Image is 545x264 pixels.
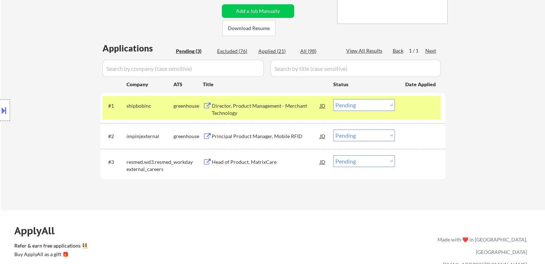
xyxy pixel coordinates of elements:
div: Buy ApplyAll as a gift 🎁 [14,252,86,257]
div: resmed.wd3.resmed_external_careers [126,158,173,172]
div: Next [425,47,437,54]
div: greenhouse [173,133,203,140]
div: impinjexternal [126,133,173,140]
div: ATS [173,81,203,88]
div: Title [203,81,326,88]
div: Status [333,78,395,91]
button: Add a Job Manually [222,4,294,18]
div: 1 / 1 [409,47,425,54]
div: Head of Product, MatrixCare [212,158,320,166]
div: Date Applied [405,81,437,88]
div: View All Results [346,47,384,54]
div: All (98) [300,48,336,55]
div: Applied (21) [258,48,294,55]
div: JD [319,99,326,112]
a: Refer & earn free applications 👯‍♀️ [14,243,288,251]
div: Pending (3) [176,48,212,55]
div: Excluded (76) [217,48,253,55]
div: workday [173,158,203,166]
div: JD [319,129,326,142]
div: Made with ❤️ in [GEOGRAPHIC_DATA], [GEOGRAPHIC_DATA] [435,233,527,258]
input: Search by title (case sensitive) [271,60,441,77]
div: Back [393,47,404,54]
div: shipbobinc [126,102,173,109]
button: Download Resume [223,20,276,36]
input: Search by company (case sensitive) [102,60,264,77]
div: Company [126,81,173,88]
div: greenhouse [173,102,203,109]
div: Director, Product Management - Merchant Technology [212,102,320,116]
div: JD [319,155,326,168]
a: Buy ApplyAll as a gift 🎁 [14,251,86,260]
div: ApplyAll [14,225,63,237]
div: Principal Product Manager, Mobile RFID [212,133,320,140]
div: Applications [102,44,173,53]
